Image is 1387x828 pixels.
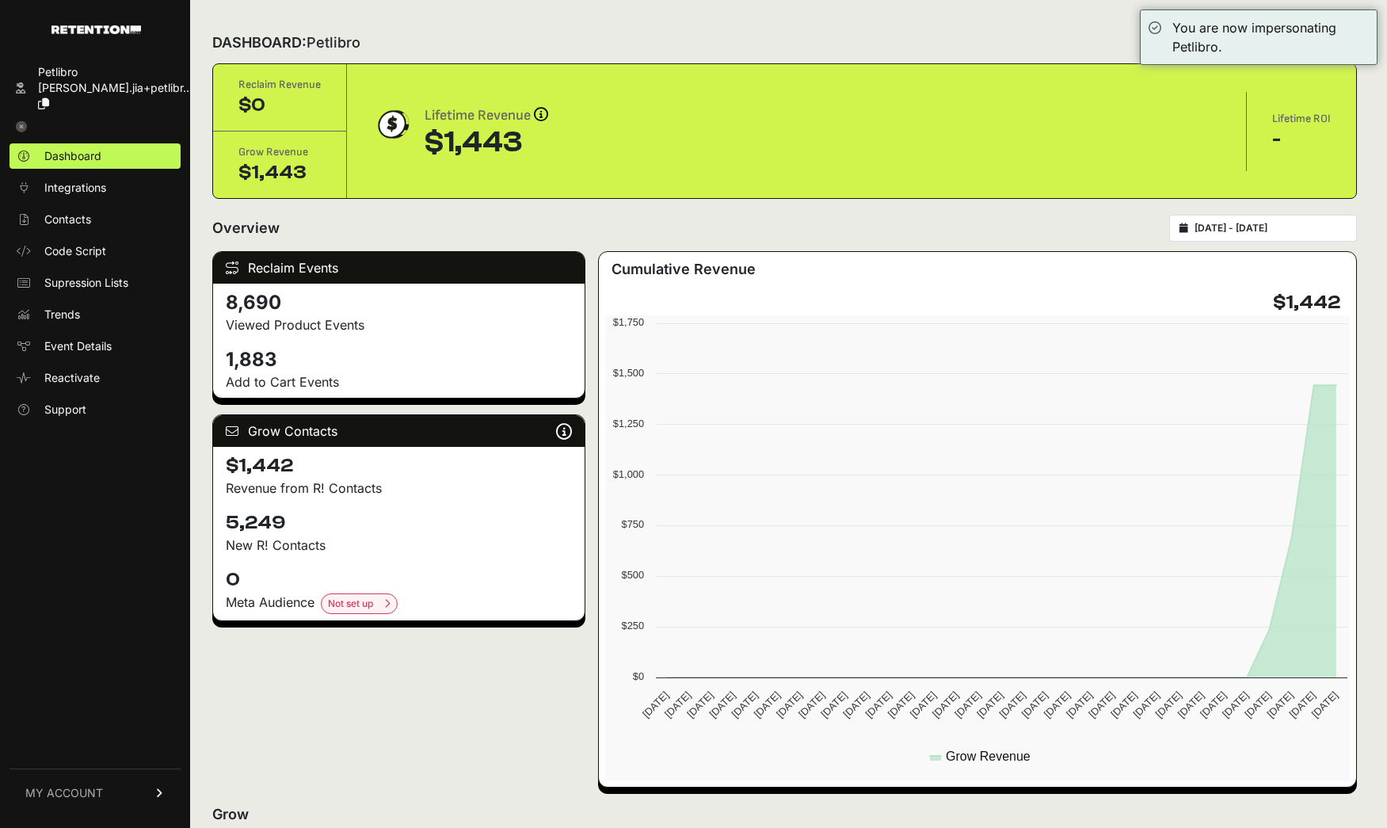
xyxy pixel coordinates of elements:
[1264,689,1295,720] text: [DATE]
[213,415,585,447] div: Grow Contacts
[10,302,181,327] a: Trends
[946,750,1031,763] text: Grow Revenue
[226,453,572,479] h4: $1,442
[51,25,141,34] img: Retention.com
[613,468,644,480] text: $1,000
[44,307,80,322] span: Trends
[307,34,360,51] span: Petlibro
[226,290,572,315] h4: 8,690
[425,127,548,158] div: $1,443
[212,32,360,54] h2: DASHBOARD:
[10,59,181,116] a: Petlibro [PERSON_NAME].jia+petlibr...
[25,785,103,801] span: MY ACCOUNT
[622,518,644,530] text: $750
[613,316,644,328] text: $1,750
[612,258,756,280] h3: Cumulative Revenue
[10,334,181,359] a: Event Details
[662,689,693,720] text: [DATE]
[1172,18,1369,56] div: You are now impersonating Petlibro.
[1086,689,1117,720] text: [DATE]
[10,270,181,296] a: Supression Lists
[44,212,91,227] span: Contacts
[1272,127,1331,152] div: -
[633,670,644,682] text: $0
[44,148,101,164] span: Dashboard
[752,689,783,720] text: [DATE]
[730,689,760,720] text: [DATE]
[613,418,644,429] text: $1,250
[1198,689,1229,720] text: [DATE]
[44,180,106,196] span: Integrations
[818,689,849,720] text: [DATE]
[238,160,321,185] div: $1,443
[622,569,644,581] text: $500
[212,217,280,239] h2: Overview
[10,175,181,200] a: Integrations
[238,144,321,160] div: Grow Revenue
[1242,689,1273,720] text: [DATE]
[1287,689,1318,720] text: [DATE]
[38,64,192,80] div: Petlibro
[38,81,192,94] span: [PERSON_NAME].jia+petlibr...
[226,536,572,555] p: New R! Contacts
[1220,689,1251,720] text: [DATE]
[44,338,112,354] span: Event Details
[1042,689,1073,720] text: [DATE]
[863,689,894,720] text: [DATE]
[44,402,86,418] span: Support
[707,689,737,720] text: [DATE]
[930,689,961,720] text: [DATE]
[1130,689,1161,720] text: [DATE]
[1064,689,1095,720] text: [DATE]
[684,689,715,720] text: [DATE]
[226,510,572,536] h4: 5,249
[640,689,671,720] text: [DATE]
[10,397,181,422] a: Support
[622,620,644,631] text: $250
[974,689,1005,720] text: [DATE]
[908,689,939,720] text: [DATE]
[212,803,1357,826] h2: Grow
[425,105,548,127] div: Lifetime Revenue
[10,769,181,817] a: MY ACCOUNT
[613,367,644,379] text: $1,500
[997,689,1028,720] text: [DATE]
[238,93,321,118] div: $0
[44,243,106,259] span: Code Script
[226,593,572,614] div: Meta Audience
[372,105,412,144] img: dollar-coin-05c43ed7efb7bc0c12610022525b4bbbb207c7efeef5aecc26f025e68dcafac9.png
[44,275,128,291] span: Supression Lists
[226,347,572,372] h4: 1,883
[10,238,181,264] a: Code Script
[886,689,916,720] text: [DATE]
[44,370,100,386] span: Reactivate
[238,77,321,93] div: Reclaim Revenue
[1273,290,1340,315] h4: $1,442
[840,689,871,720] text: [DATE]
[1309,689,1340,720] text: [DATE]
[10,207,181,232] a: Contacts
[1108,689,1139,720] text: [DATE]
[10,143,181,169] a: Dashboard
[226,479,572,498] p: Revenue from R! Contacts
[10,365,181,391] a: Reactivate
[1176,689,1206,720] text: [DATE]
[952,689,983,720] text: [DATE]
[1272,111,1331,127] div: Lifetime ROI
[774,689,805,720] text: [DATE]
[796,689,827,720] text: [DATE]
[226,372,572,391] p: Add to Cart Events
[1019,689,1050,720] text: [DATE]
[1153,689,1184,720] text: [DATE]
[226,315,572,334] p: Viewed Product Events
[226,567,572,593] h4: 0
[213,252,585,284] div: Reclaim Events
